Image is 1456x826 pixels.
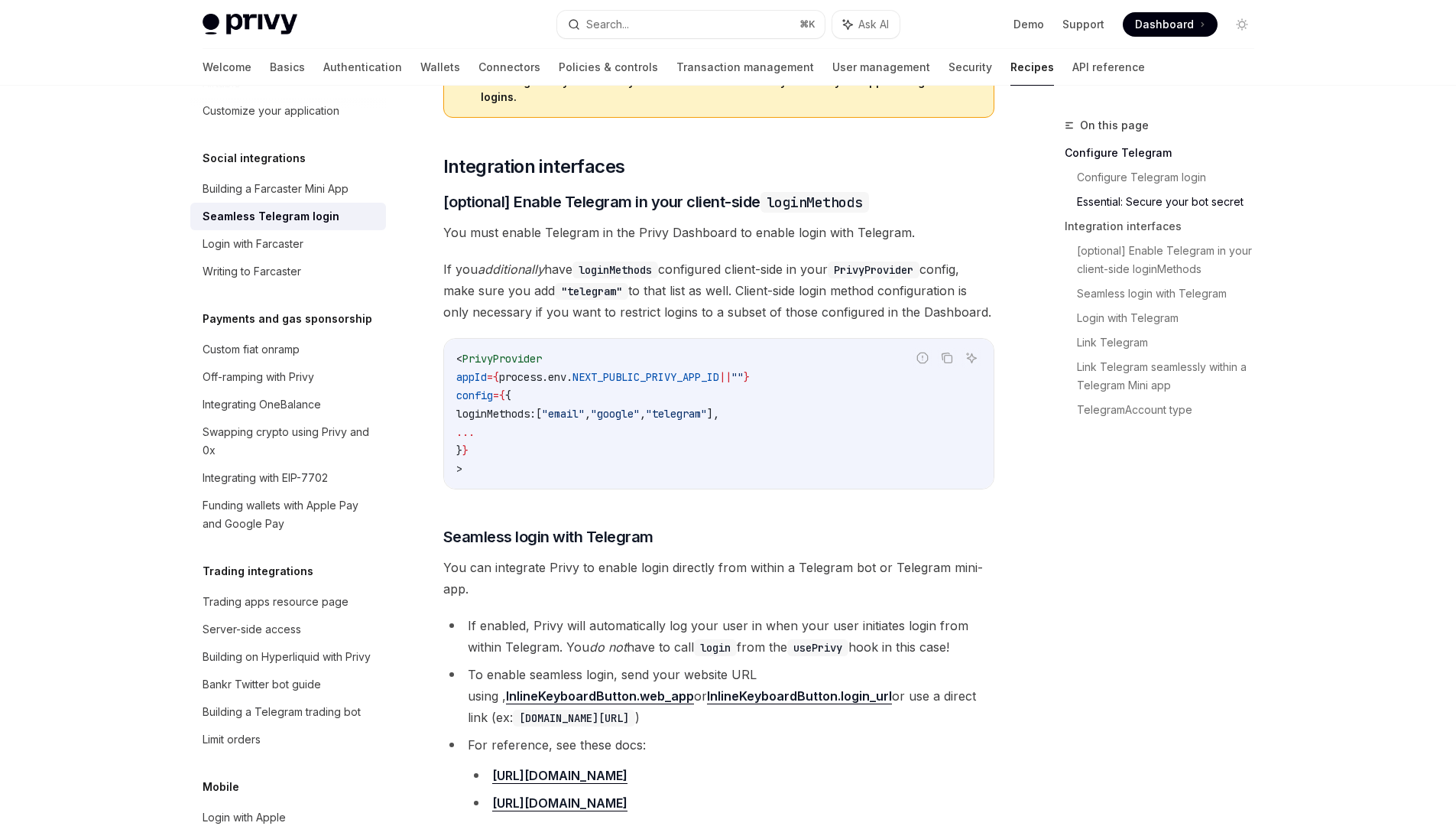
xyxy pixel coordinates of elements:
div: Seamless Telegram login [203,207,339,226]
code: [DOMAIN_NAME][URL] [513,710,635,727]
div: Server-side access [203,620,301,639]
button: Report incorrect code [913,348,932,368]
span: } [744,370,750,384]
img: light logo [203,14,297,35]
a: Building a Farcaster Mini App [190,175,386,203]
span: . [566,370,572,384]
h5: Social integrations [203,149,306,167]
a: Connectors [478,49,540,86]
a: Server-side access [190,616,386,643]
a: Dashboard [1123,12,1218,37]
div: Funding wallets with Apple Pay and Google Pay [203,496,377,533]
a: User management [832,49,930,86]
a: Bankr Twitter bot guide [190,671,386,698]
span: [optional] Enable Telegram in your client-side [443,191,869,213]
div: Login with Farcaster [203,235,303,253]
span: PrivyProvider [462,352,542,366]
a: Building a Telegram trading bot [190,698,386,726]
a: Trading apps resource page [190,588,386,616]
span: || [719,370,731,384]
a: Seamless Telegram login [190,203,386,230]
a: Building on Hyperliquid with Privy [190,643,386,671]
span: NEXT_PUBLIC_PRIVY_APP_ID [572,370,719,384]
span: ⌘ K [799,18,816,31]
a: Login with Farcaster [190,230,386,258]
li: To enable seamless login, send your website URL using , or or use a direct link (ex: ) [443,664,994,728]
code: loginMethods [572,262,658,278]
span: loginMethods: [456,407,536,421]
div: Swapping crypto using Privy and 0x [203,423,377,460]
span: = [493,389,499,402]
div: Search... [586,15,629,34]
a: Welcome [203,49,251,86]
a: Authentication [323,49,402,86]
button: Ask AI [832,11,900,38]
span: Dashboard [1135,17,1194,32]
a: [URL][DOMAIN_NAME] [492,795,627,811]
a: Link Telegram seamlessly within a Telegram Mini app [1077,355,1266,398]
div: Bankr Twitter bot guide [203,675,321,694]
span: "" [731,370,744,384]
a: Basics [270,49,305,86]
code: "telegram" [555,283,628,300]
em: do not [589,639,627,655]
span: process [499,370,542,384]
a: Recipes [1010,49,1054,86]
h5: Trading integrations [203,562,313,580]
span: = [487,370,493,384]
span: You can integrate Privy to enable login directly from within a Telegram bot or Telegram mini-app. [443,557,994,600]
button: Ask AI [961,348,981,368]
a: Integrating OneBalance [190,391,386,418]
a: [URL][DOMAIN_NAME] [492,768,627,784]
a: InlineKeyboardButton.login_url [707,688,892,704]
a: Wallets [420,49,460,86]
code: loginMethods [760,192,869,213]
a: Seamless login with Telegram [1077,281,1266,306]
span: ], [707,407,719,421]
a: Integrating with EIP-7702 [190,464,386,492]
a: Swapping crypto using Privy and 0x [190,418,386,464]
div: Integrating with EIP-7702 [203,469,328,487]
span: On this page [1080,116,1149,135]
span: > [456,462,462,476]
a: [optional] Enable Telegram in your client-side loginMethods [1077,239,1266,281]
button: Toggle dark mode [1230,12,1254,37]
a: API reference [1072,49,1145,86]
a: Configure Telegram [1065,141,1266,165]
code: login [694,639,737,656]
span: You must enable Telegram in the Privy Dashboard to enable login with Telegram. [443,222,994,243]
div: Custom fiat onramp [203,340,300,359]
a: Custom fiat onramp [190,336,386,363]
span: appId [456,370,487,384]
div: Writing to Farcaster [203,262,301,281]
span: "email" [542,407,585,421]
span: config [456,389,493,402]
div: Off-ramping with Privy [203,368,314,386]
a: Integration interfaces [1065,214,1266,239]
a: Limit orders [190,726,386,753]
a: Transaction management [676,49,814,86]
span: { [493,370,499,384]
span: < [456,352,462,366]
div: Building a Farcaster Mini App [203,180,349,198]
span: , [640,407,646,421]
code: PrivyProvider [828,262,919,278]
div: Building on Hyperliquid with Privy [203,648,371,666]
div: Limit orders [203,730,261,749]
span: env [548,370,566,384]
a: Writing to Farcaster [190,258,386,285]
a: Configure Telegram login [1077,165,1266,190]
a: Demo [1013,17,1044,32]
span: ... [456,425,475,439]
span: Seamless login with Telegram [443,526,653,548]
button: Copy the contents from the code block [937,348,957,368]
span: { [499,389,505,402]
li: If enabled, Privy will automatically log your user in when your user initiates login from within ... [443,615,994,658]
span: "google" [591,407,640,421]
a: TelegramAccount type [1077,398,1266,422]
a: Login with Telegram [1077,306,1266,330]
div: Building a Telegram trading bot [203,703,361,721]
a: Link Telegram [1077,330,1266,355]
a: InlineKeyboardButton.web_app [506,688,694,704]
a: Support [1062,17,1104,32]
